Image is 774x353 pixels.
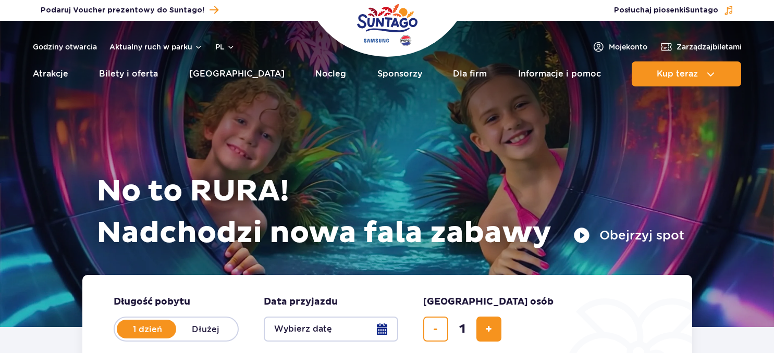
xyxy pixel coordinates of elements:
a: Mojekonto [592,41,647,53]
button: dodaj bilet [476,317,501,342]
a: Informacje i pomoc [518,61,601,86]
a: Dla firm [453,61,487,86]
a: Bilety i oferta [99,61,158,86]
a: Atrakcje [33,61,68,86]
a: Nocleg [315,61,346,86]
span: Data przyjazdu [264,296,338,308]
span: Podaruj Voucher prezentowy do Suntago! [41,5,204,16]
button: Posłuchaj piosenkiSuntago [614,5,734,16]
h1: No to RURA! Nadchodzi nowa fala zabawy [96,171,684,254]
button: pl [215,42,235,52]
button: Aktualny ruch w parku [109,43,203,51]
span: Suntago [685,7,718,14]
a: [GEOGRAPHIC_DATA] [189,61,285,86]
a: Podaruj Voucher prezentowy do Suntago! [41,3,218,17]
label: Dłużej [176,318,236,340]
label: 1 dzień [118,318,177,340]
span: [GEOGRAPHIC_DATA] osób [423,296,554,308]
a: Zarządzajbiletami [660,41,742,53]
button: Wybierz datę [264,317,398,342]
button: Kup teraz [632,61,741,86]
button: Obejrzyj spot [573,227,684,244]
a: Godziny otwarcia [33,42,97,52]
span: Kup teraz [657,69,698,79]
button: usuń bilet [423,317,448,342]
a: Sponsorzy [377,61,422,86]
input: liczba biletów [450,317,475,342]
span: Moje konto [609,42,647,52]
span: Zarządzaj biletami [677,42,742,52]
span: Długość pobytu [114,296,190,308]
span: Posłuchaj piosenki [614,5,718,16]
